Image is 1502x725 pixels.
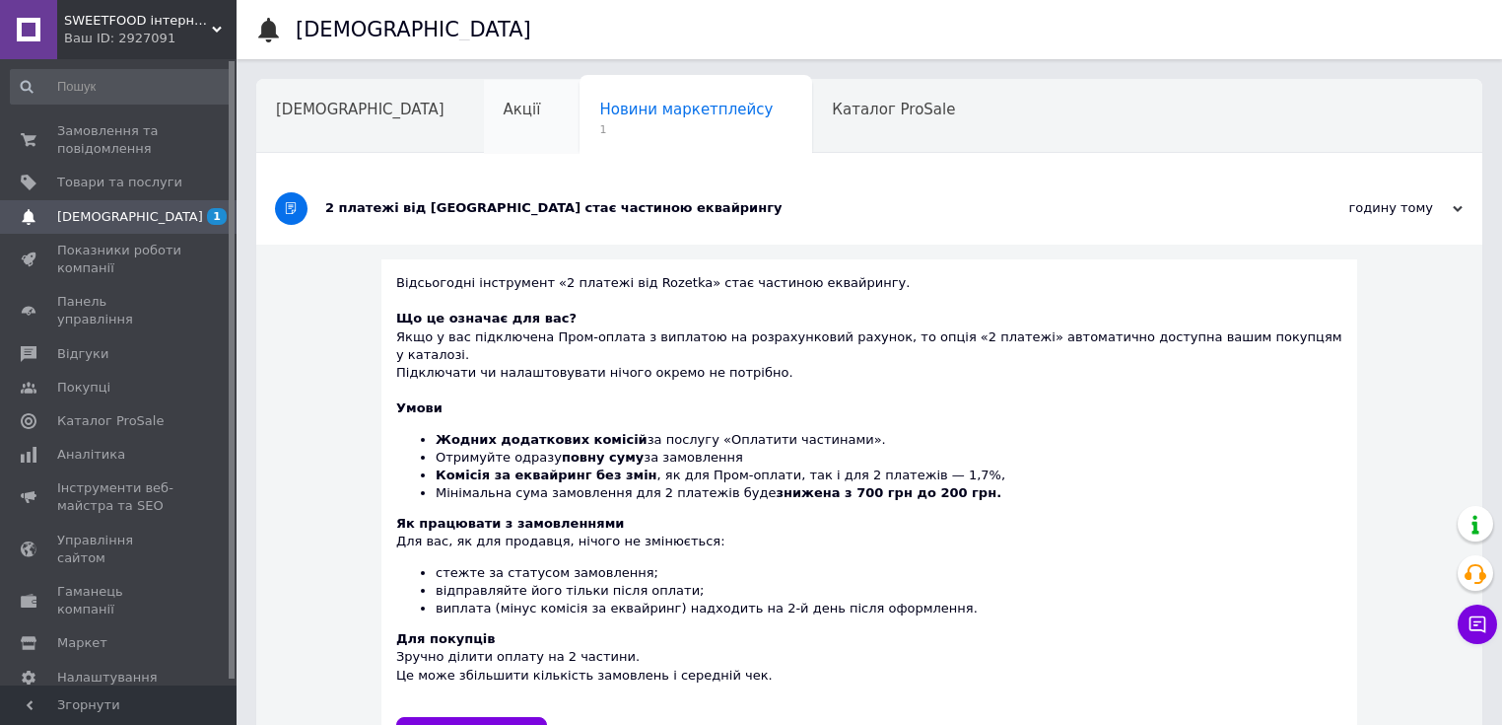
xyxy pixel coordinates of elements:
div: Ваш ID: 2927091 [64,30,237,47]
span: Інструменти веб-майстра та SEO [57,479,182,515]
span: 1 [207,208,227,225]
div: Зручно ділити оплату на 2 частини. Це може збільшити кількість замовлень і середній чек. [396,630,1342,702]
div: годину тому [1265,199,1463,217]
span: Управління сайтом [57,532,182,567]
span: [DEMOGRAPHIC_DATA] [57,208,203,226]
span: SWEETFOOD інтернет магазин [64,12,212,30]
input: Пошук [10,69,233,105]
b: Комісія за еквайринг без змін [436,468,657,482]
span: Показники роботи компанії [57,242,182,277]
b: знижена з 700 грн до 200 грн. [776,485,1001,500]
span: Аналітика [57,446,125,464]
b: повну суму [562,450,644,465]
span: Замовлення та повідомлення [57,122,182,158]
li: Мінімальна сума замовлення для 2 платежів буде [436,484,1342,502]
span: Акції [504,101,541,118]
span: 1 [599,122,773,137]
b: Умови [396,400,443,415]
span: Каталог ProSale [57,412,164,430]
span: Покупці [57,379,110,397]
span: Товари та послуги [57,174,182,191]
span: Гаманець компанії [57,583,182,618]
h1: [DEMOGRAPHIC_DATA] [296,18,531,41]
li: за послугу «Оплатити частинами». [436,431,1342,449]
span: Відгуки [57,345,108,363]
b: Що це означає для вас? [396,311,577,326]
b: Як працювати з замовленнями [396,516,624,531]
button: Чат з покупцем [1458,605,1497,644]
div: 2 платежі від [GEOGRAPHIC_DATA] стає частиною еквайрингу [325,199,1265,217]
li: , як для Пром-оплати, так і для 2 платежів — 1,7%, [436,467,1342,484]
b: Жодних додаткових комісій [436,432,648,447]
span: Новини маркетплейсу [599,101,773,118]
li: відправляйте його тільки після оплати; [436,582,1342,600]
li: виплата (мінус комісія за еквайринг) надходить на 2-й день після оформлення. [436,600,1342,617]
span: Панель управління [57,293,182,328]
span: Налаштування [57,669,158,687]
span: [DEMOGRAPHIC_DATA] [276,101,444,118]
span: Маркет [57,634,107,652]
div: Відсьогодні інструмент «2 платежі від Rozetka» стає частиною еквайрингу. [396,274,1342,310]
span: Каталог ProSale [832,101,955,118]
li: стежте за статусом замовлення; [436,564,1342,582]
div: Якщо у вас підключена Пром-оплата з виплатою на розрахунковий рахунок, то опція «2 платежі» автом... [396,310,1342,382]
li: Отримуйте одразу за замовлення [436,449,1342,467]
div: Для вас, як для продавця, нічого не змінюється: [396,515,1342,617]
b: Для покупців [396,631,495,646]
